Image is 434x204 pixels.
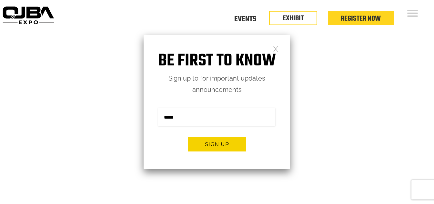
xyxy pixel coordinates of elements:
button: Sign up [188,137,246,151]
a: Register Now [341,13,381,24]
p: Sign up to for important updates announcements [144,73,290,95]
a: Close [273,46,278,51]
h1: Be first to know [144,51,290,71]
a: EXHIBIT [283,13,304,24]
